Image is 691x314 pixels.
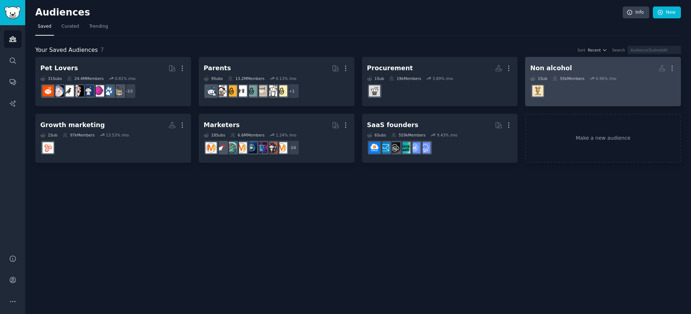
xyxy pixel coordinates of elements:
[530,64,572,73] div: Non alcohol
[525,57,681,106] a: Non alcohol1Sub55kMembers0.96% /moMocktails
[4,6,21,19] img: GummySearch logo
[276,142,287,153] img: marketing
[409,142,420,153] img: SaaSSales
[236,85,247,97] img: toddlers
[35,7,623,18] h2: Audiences
[226,85,237,97] img: NewParents
[596,76,617,81] div: 0.96 % /mo
[367,133,386,138] div: 6 Sub s
[236,142,247,153] img: advertising
[256,142,267,153] img: SEO
[623,6,649,19] a: Info
[276,133,297,138] div: 1.24 % /mo
[362,57,518,106] a: Procurement1Sub19kMembers3.89% /moprocurement
[89,23,108,30] span: Trending
[73,85,84,97] img: parrots
[367,64,413,73] div: Procurement
[266,142,277,153] img: socialmedia
[113,85,124,97] img: cats
[367,76,384,81] div: 1 Sub
[379,142,390,153] img: SaaS_Email_Marketing
[199,114,354,163] a: Marketers18Subs6.6MMembers1.24% /mo+10marketingsocialmediaSEOdigital_marketingadvertisingAffiliat...
[62,23,79,30] span: Curated
[389,76,421,81] div: 19k Members
[204,121,240,130] div: Marketers
[266,85,277,97] img: daddit
[653,6,681,19] a: New
[433,76,453,81] div: 3.89 % /mo
[204,76,223,81] div: 9 Sub s
[63,133,95,138] div: 97k Members
[612,48,625,53] div: Search
[216,85,227,97] img: parentsofmultiples
[42,142,54,153] img: GrowthHacking
[391,133,426,138] div: 559k Members
[35,57,191,106] a: Pet Lovers31Subs24.4MMembers0.81% /mo+23catsdogsAquariumsdogswithjobsparrotsbirdingRATSBeardedDra...
[226,142,237,153] img: Affiliatemarketing
[106,133,129,138] div: 13.53 % /mo
[67,76,104,81] div: 24.4M Members
[588,48,601,53] span: Recent
[530,76,547,81] div: 1 Sub
[35,21,54,36] a: Saved
[367,121,419,130] div: SaaS founders
[389,142,400,153] img: NoCodeSaaS
[230,133,265,138] div: 6.6M Members
[204,64,231,73] div: Parents
[532,85,543,97] img: Mocktails
[369,85,380,97] img: procurement
[206,85,217,97] img: Parents
[59,21,82,36] a: Curated
[284,84,299,99] div: + 1
[206,142,217,153] img: DigitalMarketing
[216,142,227,153] img: PPC
[100,46,104,53] span: 7
[40,64,78,73] div: Pet Lovers
[276,76,297,81] div: 0.13 % /mo
[256,85,267,97] img: beyondthebump
[40,76,62,81] div: 31 Sub s
[204,133,225,138] div: 18 Sub s
[38,23,51,30] span: Saved
[552,76,584,81] div: 55k Members
[588,48,607,53] button: Recent
[399,142,410,153] img: microsaas
[525,114,681,163] a: Make a new audience
[199,57,354,106] a: Parents9Subs13.2MMembers0.13% /mo+1ParentingdadditbeyondthebumpSingleParentstoddlersNewParentspar...
[628,46,681,54] input: Audience/Subreddit
[87,21,110,36] a: Trending
[40,133,58,138] div: 1 Sub
[276,85,287,97] img: Parenting
[121,84,136,99] div: + 23
[115,76,135,81] div: 0.81 % /mo
[35,46,98,55] span: Your Saved Audiences
[53,85,64,97] img: RATS
[419,142,430,153] img: SaaS
[40,121,105,130] div: Growth marketing
[103,85,114,97] img: dogs
[93,85,104,97] img: Aquariums
[35,114,191,163] a: Growth marketing1Sub97kMembers13.53% /moGrowthHacking
[83,85,94,97] img: dogswithjobs
[362,114,518,163] a: SaaS founders6Subs559kMembers9.43% /moSaaSSaaSSalesmicrosaasNoCodeSaaSSaaS_Email_MarketingB2BSaaS
[246,142,257,153] img: digital_marketing
[246,85,257,97] img: SingleParents
[42,85,54,97] img: BeardedDragons
[369,142,380,153] img: B2BSaaS
[437,133,457,138] div: 9.43 % /mo
[578,48,586,53] div: Sort
[228,76,265,81] div: 13.2M Members
[284,140,299,155] div: + 10
[63,85,74,97] img: birding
